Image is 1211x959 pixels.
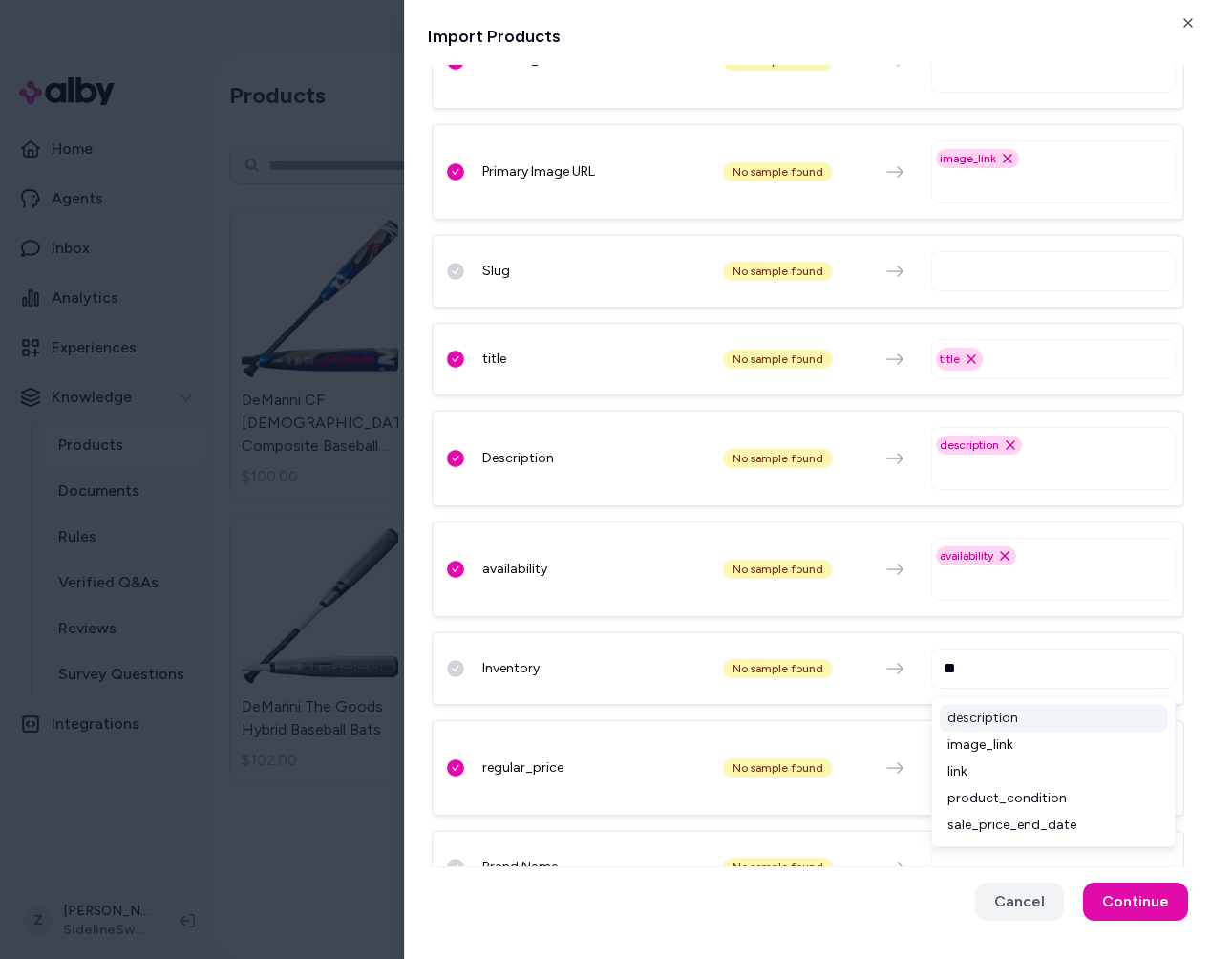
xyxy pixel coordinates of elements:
div: No sample found [723,560,833,579]
div: Brand Name [482,858,712,877]
div: Description [482,449,712,468]
div: availability [482,560,712,579]
span: availability [940,548,993,564]
div: image_link [940,732,1167,758]
div: Slug [482,262,712,281]
span: title [940,352,960,367]
button: Remove description option [1003,437,1018,453]
div: product_condition [940,785,1167,812]
div: No sample found [723,162,833,181]
div: regular_price [482,758,712,778]
div: No sample found [723,858,833,877]
div: No sample found [723,350,833,369]
div: No sample found [723,659,833,678]
div: No sample found [723,758,833,778]
div: link [940,758,1167,785]
span: description [940,437,999,453]
div: description [940,705,1167,732]
h2: Import Products [428,23,1188,50]
button: Remove title option [964,352,979,367]
div: No sample found [723,449,833,468]
button: Continue [1083,883,1188,921]
div: Suggestions [931,696,1176,847]
button: Remove availability option [997,548,1012,564]
button: Remove image_link option [1000,151,1015,166]
div: Inventory [482,659,712,678]
div: No sample found [723,262,833,281]
div: sale_price_end_date [940,812,1167,839]
span: image_link [940,151,996,166]
div: Primary Image URL [482,162,712,181]
div: title [482,350,712,369]
button: Cancel [975,883,1064,921]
